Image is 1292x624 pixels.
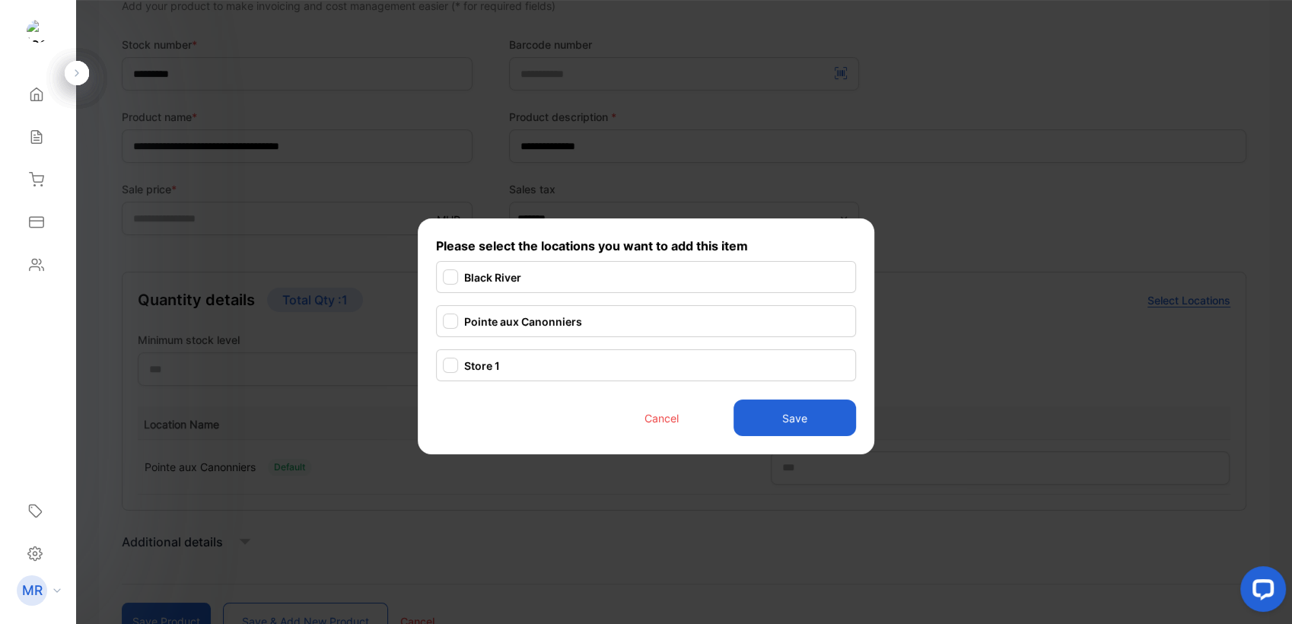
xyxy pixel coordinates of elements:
[464,315,582,328] label: Pointe aux Canonniers
[734,400,856,436] button: Save
[464,271,521,284] label: Black River
[22,581,43,600] p: MR
[1228,560,1292,624] iframe: LiveChat chat widget
[608,400,715,436] button: Cancel
[464,359,500,372] label: Store 1
[436,237,856,255] h6: Please select the locations you want to add this item
[27,20,49,43] img: logo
